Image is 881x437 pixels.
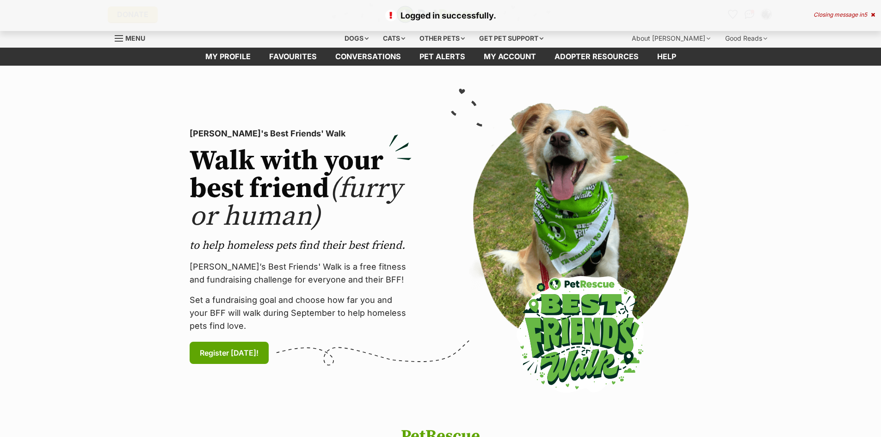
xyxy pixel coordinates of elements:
[190,238,412,253] p: to help homeless pets find their best friend.
[648,48,685,66] a: Help
[190,127,412,140] p: [PERSON_NAME]'s Best Friends' Walk
[190,294,412,332] p: Set a fundraising goal and choose how far you and your BFF will walk during September to help hom...
[190,172,402,234] span: (furry or human)
[719,29,774,48] div: Good Reads
[260,48,326,66] a: Favourites
[410,48,474,66] a: Pet alerts
[326,48,410,66] a: conversations
[125,34,145,42] span: Menu
[474,48,545,66] a: My account
[190,148,412,231] h2: Walk with your best friend
[625,29,717,48] div: About [PERSON_NAME]
[473,29,550,48] div: Get pet support
[190,260,412,286] p: [PERSON_NAME]’s Best Friends' Walk is a free fitness and fundraising challenge for everyone and t...
[115,29,152,46] a: Menu
[413,29,471,48] div: Other pets
[200,347,259,358] span: Register [DATE]!
[545,48,648,66] a: Adopter resources
[190,342,269,364] a: Register [DATE]!
[376,29,412,48] div: Cats
[196,48,260,66] a: My profile
[338,29,375,48] div: Dogs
